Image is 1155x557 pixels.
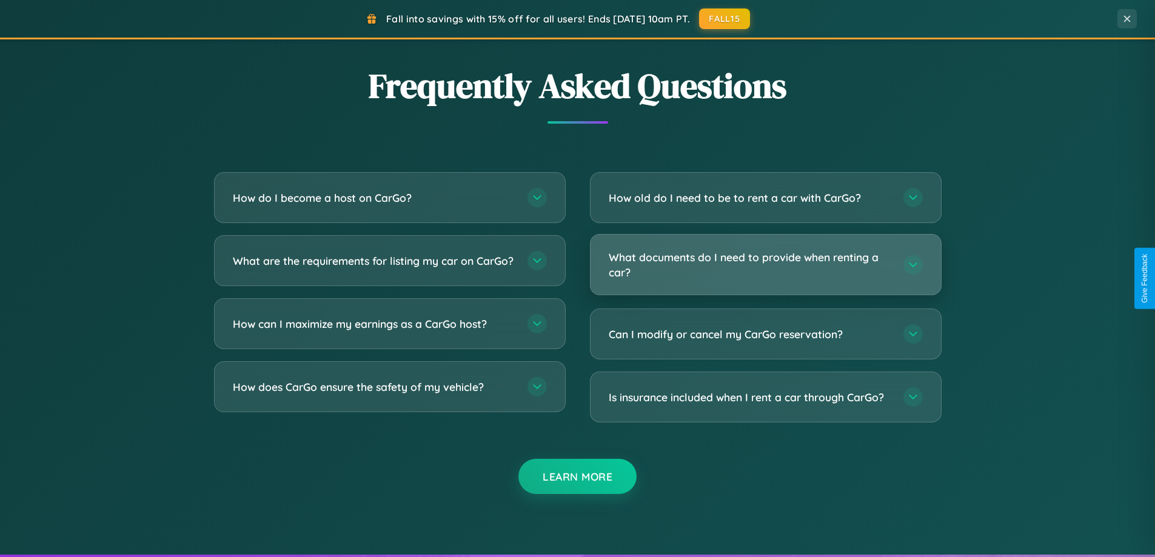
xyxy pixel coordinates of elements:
[609,250,891,279] h3: What documents do I need to provide when renting a car?
[1140,254,1149,303] div: Give Feedback
[386,13,690,25] span: Fall into savings with 15% off for all users! Ends [DATE] 10am PT.
[609,327,891,342] h3: Can I modify or cancel my CarGo reservation?
[233,190,515,205] h3: How do I become a host on CarGo?
[233,253,515,268] h3: What are the requirements for listing my car on CarGo?
[518,459,637,494] button: Learn More
[609,190,891,205] h3: How old do I need to be to rent a car with CarGo?
[214,62,942,109] h2: Frequently Asked Questions
[699,8,750,29] button: FALL15
[609,390,891,405] h3: Is insurance included when I rent a car through CarGo?
[233,316,515,332] h3: How can I maximize my earnings as a CarGo host?
[233,379,515,395] h3: How does CarGo ensure the safety of my vehicle?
